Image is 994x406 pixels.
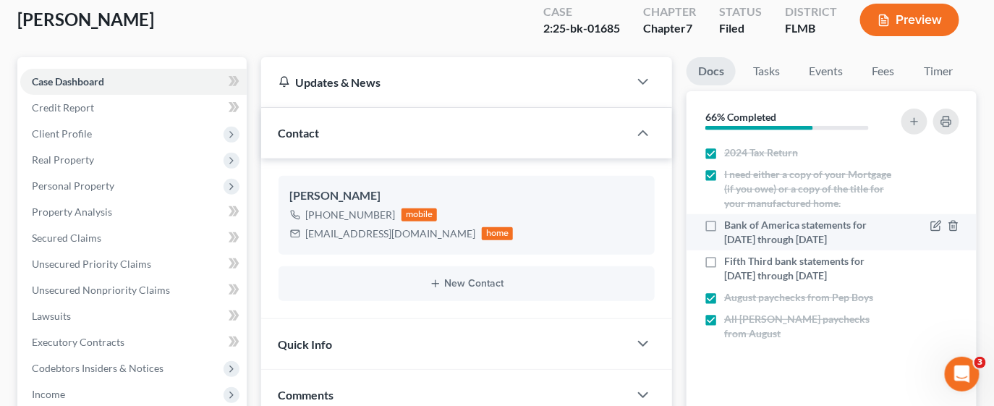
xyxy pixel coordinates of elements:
div: [PERSON_NAME] [290,187,644,205]
div: [PHONE_NUMBER] [306,208,396,222]
strong: 66% Completed [705,111,776,123]
div: Updates & News [279,75,612,90]
a: Executory Contracts [20,329,247,355]
span: Credit Report [32,101,94,114]
span: Executory Contracts [32,336,124,348]
a: Case Dashboard [20,69,247,95]
div: Case [543,4,620,20]
div: Chapter [643,20,696,37]
span: Unsecured Nonpriority Claims [32,284,170,296]
a: Timer [912,57,964,85]
span: Comments [279,388,334,402]
span: Quick Info [279,337,333,351]
span: Codebtors Insiders & Notices [32,362,163,374]
div: mobile [402,208,438,221]
span: Income [32,388,65,400]
span: Client Profile [32,127,92,140]
div: 2:25-bk-01685 [543,20,620,37]
span: Property Analysis [32,206,112,218]
a: Property Analysis [20,199,247,225]
div: Chapter [643,4,696,20]
span: Contact [279,126,320,140]
a: Unsecured Nonpriority Claims [20,277,247,303]
span: [PERSON_NAME] [17,9,154,30]
span: I need either a copy of your Mortgage (if you owe) or a copy of the title for your manufactured h... [724,167,891,211]
span: Real Property [32,153,94,166]
div: home [482,227,514,240]
span: 2024 Tax Return [724,145,798,160]
a: Tasks [742,57,791,85]
a: Credit Report [20,95,247,121]
a: Docs [687,57,736,85]
button: Preview [860,4,959,36]
span: All [PERSON_NAME] paychecks from August [724,312,891,341]
button: New Contact [290,278,644,289]
span: Lawsuits [32,310,71,322]
span: Case Dashboard [32,75,104,88]
div: District [785,4,837,20]
span: August paychecks from Pep Boys [724,290,873,305]
a: Lawsuits [20,303,247,329]
div: Filed [719,20,762,37]
div: FLMB [785,20,837,37]
span: Fifth Third bank statements for [DATE] through [DATE] [724,254,891,283]
a: Secured Claims [20,225,247,251]
span: Bank of America statements for [DATE] through [DATE] [724,218,891,247]
div: [EMAIL_ADDRESS][DOMAIN_NAME] [306,227,476,241]
a: Events [797,57,854,85]
a: Unsecured Priority Claims [20,251,247,277]
span: 3 [974,357,986,368]
a: Fees [860,57,906,85]
iframe: Intercom live chat [945,357,980,392]
span: 7 [686,21,692,35]
span: Personal Property [32,179,114,192]
div: Status [719,4,762,20]
span: Secured Claims [32,232,101,244]
span: Unsecured Priority Claims [32,258,151,270]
